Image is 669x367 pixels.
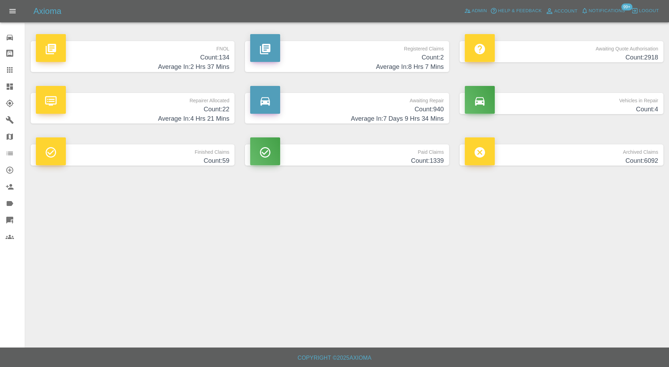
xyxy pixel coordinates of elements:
span: Help & Feedback [498,7,541,15]
h4: Average In: 7 Days 9 Hrs 34 Mins [250,114,444,123]
span: Account [554,7,578,15]
a: Awaiting RepairCount:940Average In:7 Days 9 Hrs 34 Mins [245,93,449,124]
button: Logout [630,6,661,16]
a: Admin [462,6,489,16]
a: Paid ClaimsCount:1339 [245,144,449,166]
p: Awaiting Quote Authorisation [465,41,658,53]
p: Paid Claims [250,144,444,156]
a: Awaiting Quote AuthorisationCount:2918 [460,41,663,62]
p: FNOL [36,41,229,53]
h4: Count: 4 [465,105,658,114]
h4: Count: 2918 [465,53,658,62]
span: Notifications [589,7,625,15]
button: Open drawer [4,3,21,19]
h4: Average In: 8 Hrs 7 Mins [250,62,444,72]
h4: Count: 134 [36,53,229,62]
p: Repairer Allocated [36,93,229,105]
h4: Count: 6092 [465,156,658,166]
a: FNOLCount:134Average In:2 Hrs 37 Mins [31,41,234,72]
a: Vehicles in RepairCount:4 [460,93,663,114]
h6: Copyright © 2025 Axioma [6,353,663,363]
p: Vehicles in Repair [465,93,658,105]
span: Logout [639,7,659,15]
span: 99+ [621,3,632,10]
h4: Average In: 2 Hrs 37 Mins [36,62,229,72]
a: Account [544,6,579,17]
p: Finished Claims [36,144,229,156]
span: Admin [472,7,487,15]
h4: Count: 59 [36,156,229,166]
a: Repairer AllocatedCount:22Average In:4 Hrs 21 Mins [31,93,234,124]
p: Awaiting Repair [250,93,444,105]
h5: Axioma [33,6,61,17]
h4: Count: 22 [36,105,229,114]
button: Help & Feedback [489,6,543,16]
p: Registered Claims [250,41,444,53]
a: Registered ClaimsCount:2Average In:8 Hrs 7 Mins [245,41,449,72]
button: Notifications [579,6,627,16]
h4: Count: 1339 [250,156,444,166]
a: Archived ClaimsCount:6092 [460,144,663,166]
h4: Count: 940 [250,105,444,114]
h4: Average In: 4 Hrs 21 Mins [36,114,229,123]
h4: Count: 2 [250,53,444,62]
p: Archived Claims [465,144,658,156]
a: Finished ClaimsCount:59 [31,144,234,166]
